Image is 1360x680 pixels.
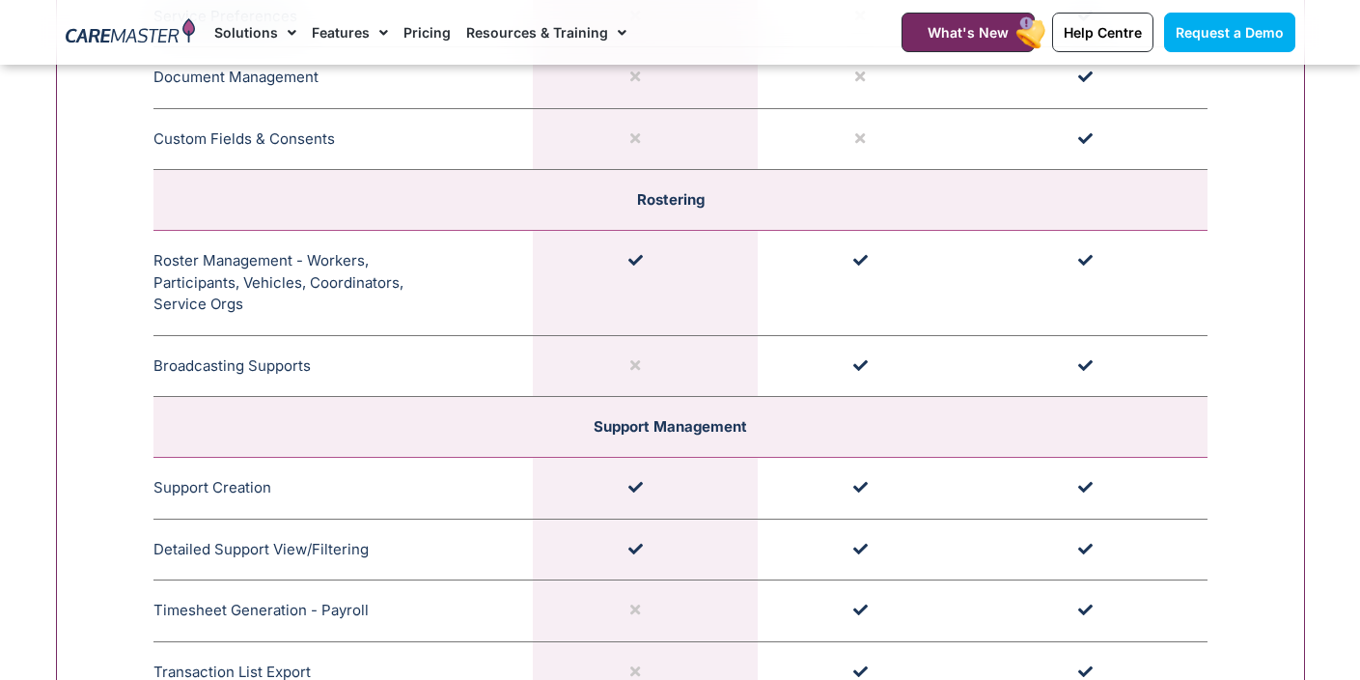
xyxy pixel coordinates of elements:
span: Request a Demo [1176,24,1284,41]
td: Broadcasting Supports [153,335,533,397]
a: Help Centre [1052,13,1153,52]
span: Help Centre [1064,24,1142,41]
span: What's New [928,24,1009,41]
td: Roster Management - Workers, Participants, Vehicles, Coordinators, Service Orgs [153,231,533,336]
td: Custom Fields & Consents [153,108,533,170]
span: Rostering [637,190,705,209]
td: Document Management [153,47,533,109]
td: Support Creation [153,458,533,520]
td: Detailed Support View/Filtering [153,519,533,581]
img: CareMaster Logo [66,18,196,47]
a: Request a Demo [1164,13,1295,52]
td: Timesheet Generation - Payroll [153,581,533,642]
a: What's New [902,13,1035,52]
span: Support Management [594,417,747,436]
